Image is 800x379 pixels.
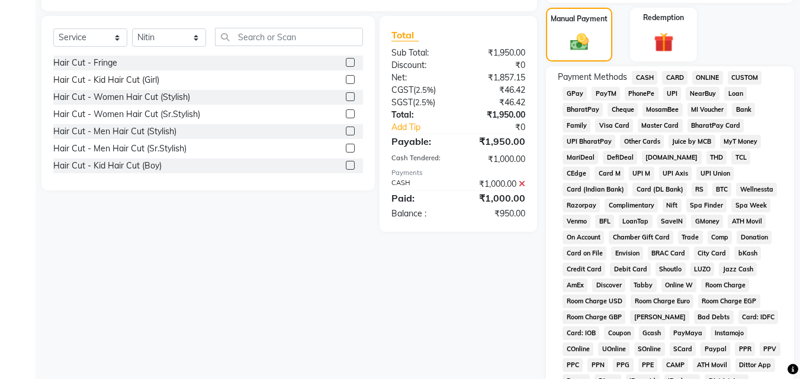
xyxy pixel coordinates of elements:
[391,168,525,178] div: Payments
[670,342,696,356] span: SCard
[458,59,534,72] div: ₹0
[416,85,433,95] span: 2.5%
[662,71,687,85] span: CARD
[712,183,732,196] span: BTC
[383,153,458,166] div: Cash Tendered:
[383,59,458,72] div: Discount:
[632,183,687,196] span: Card (DL Bank)
[604,326,634,340] span: Coupon
[53,108,200,121] div: Hair Cut - Women Hair Cut (Sr.Stylish)
[458,47,534,59] div: ₹1,950.00
[592,278,625,292] span: Discover
[383,208,458,220] div: Balance :
[648,30,680,54] img: _gift.svg
[629,167,654,180] span: UPI M
[734,247,761,260] span: bKash
[563,215,590,228] span: Venmo
[415,98,433,107] span: 2.5%
[563,263,605,276] span: Credit Card
[659,167,692,180] span: UPI Axis
[693,358,731,372] span: ATH Movil
[458,84,534,96] div: ₹46.42
[620,135,664,148] span: Other Cards
[471,121,535,134] div: ₹0
[595,167,624,180] span: Card M
[383,191,458,205] div: Paid:
[383,72,458,84] div: Net:
[458,134,534,148] div: ₹1,950.00
[53,160,162,172] div: Hair Cut - Kid Hair Cut (Boy)
[686,87,719,101] span: NearBuy
[731,151,750,164] span: TCL
[563,199,600,212] span: Razorpay
[563,231,604,244] span: On Account
[735,358,775,372] span: Dittor App
[53,91,190,103] div: Hair Cut - Women Hair Cut (Stylish)
[592,87,620,101] span: PayTM
[595,215,614,228] span: BFL
[563,294,626,308] span: Room Charge USD
[619,215,653,228] span: LoanTap
[719,263,757,276] span: Jazz Cash
[53,125,176,138] div: Hair Cut - Men Hair Cut (Stylish)
[686,199,727,212] span: Spa Finder
[638,119,683,132] span: Master Card
[563,87,587,101] span: GPay
[383,47,458,59] div: Sub Total:
[564,31,595,53] img: _cash.svg
[598,342,629,356] span: UOnline
[692,71,723,85] span: ONLINE
[661,278,697,292] span: Online W
[458,153,534,166] div: ₹1,000.00
[383,178,458,190] div: CASH
[458,178,534,190] div: ₹1,000.00
[625,87,658,101] span: PhonePe
[558,71,627,83] span: Payment Methods
[663,199,682,212] span: Nift
[678,231,703,244] span: Trade
[610,263,651,276] span: Debit Card
[383,134,458,148] div: Payable:
[605,199,658,212] span: Complimentary
[696,167,734,180] span: UPI Union
[391,85,413,95] span: CGST
[611,247,643,260] span: Envision
[662,358,688,372] span: CAMP
[458,96,534,109] div: ₹46.42
[587,358,608,372] span: PPN
[687,103,728,116] span: MI Voucher
[215,28,363,46] input: Search or Scan
[563,135,615,148] span: UPI BharatPay
[642,151,702,164] span: [DOMAIN_NAME]
[708,231,732,244] span: Comp
[609,231,673,244] span: Chamber Gift Card
[595,119,633,132] span: Visa Card
[692,183,708,196] span: RS
[53,57,117,69] div: Hair Cut - Fringe
[728,71,762,85] span: CUSTOM
[711,326,747,340] span: Instamojo
[663,87,682,101] span: UPI
[691,215,723,228] span: GMoney
[458,72,534,84] div: ₹1,857.15
[391,97,413,108] span: SGST
[698,294,760,308] span: Room Charge EGP
[731,199,770,212] span: Spa Week
[642,103,683,116] span: MosamBee
[706,151,727,164] span: THD
[613,358,634,372] span: PPG
[720,135,762,148] span: MyT Money
[53,142,187,155] div: Hair Cut - Men Hair Cut (Sr.Stylish)
[648,247,689,260] span: BRAC Card
[383,109,458,121] div: Total:
[632,71,657,85] span: CASH
[563,358,583,372] span: PPC
[736,183,777,196] span: Wellnessta
[687,119,744,132] span: BharatPay Card
[694,247,730,260] span: City Card
[701,342,730,356] span: Paypal
[732,103,755,116] span: Bank
[383,121,471,134] a: Add Tip
[563,167,590,180] span: CEdge
[738,310,779,324] span: Card: IDFC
